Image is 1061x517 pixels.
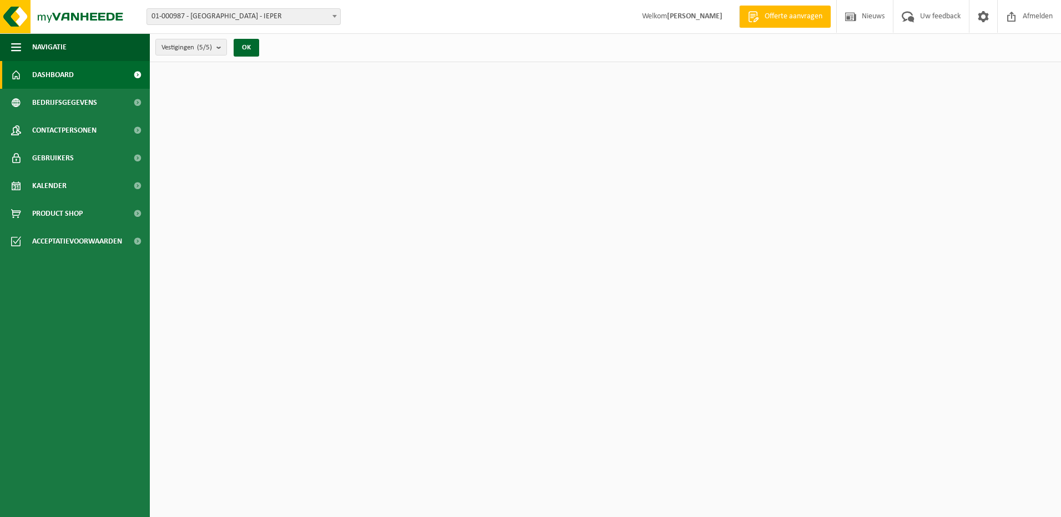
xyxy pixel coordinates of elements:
span: Bedrijfsgegevens [32,89,97,116]
span: Navigatie [32,33,67,61]
span: Offerte aanvragen [762,11,825,22]
span: Dashboard [32,61,74,89]
span: Contactpersonen [32,116,97,144]
span: 01-000987 - WESTLANDIA VZW - IEPER [146,8,341,25]
span: Gebruikers [32,144,74,172]
button: Vestigingen(5/5) [155,39,227,55]
strong: [PERSON_NAME] [667,12,723,21]
span: Kalender [32,172,67,200]
span: Acceptatievoorwaarden [32,227,122,255]
span: 01-000987 - WESTLANDIA VZW - IEPER [147,9,340,24]
count: (5/5) [197,44,212,51]
span: Vestigingen [161,39,212,56]
a: Offerte aanvragen [739,6,831,28]
span: Product Shop [32,200,83,227]
button: OK [234,39,259,57]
